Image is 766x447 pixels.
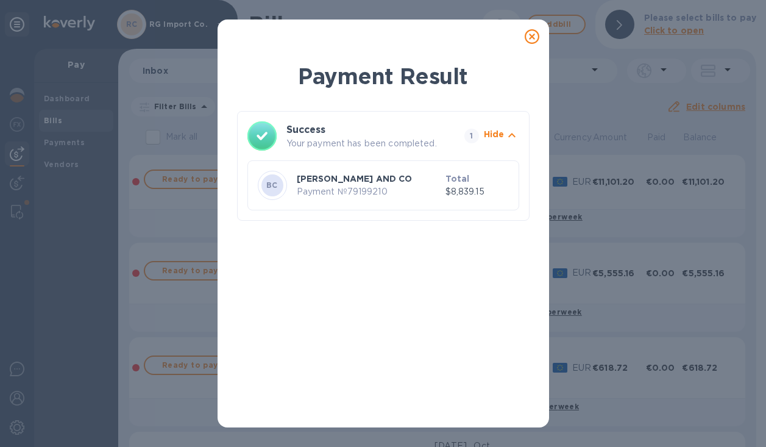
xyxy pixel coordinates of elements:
[266,181,278,190] b: BC
[445,185,509,198] p: $8,839.15
[464,129,479,143] span: 1
[297,185,441,198] p: Payment № 79199210
[484,128,519,145] button: Hide
[445,174,470,184] b: Total
[297,173,441,185] p: [PERSON_NAME] AND CO
[237,61,530,91] h1: Payment Result
[286,123,442,137] h3: Success
[286,137,459,150] p: Your payment has been completed.
[484,128,505,140] p: Hide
